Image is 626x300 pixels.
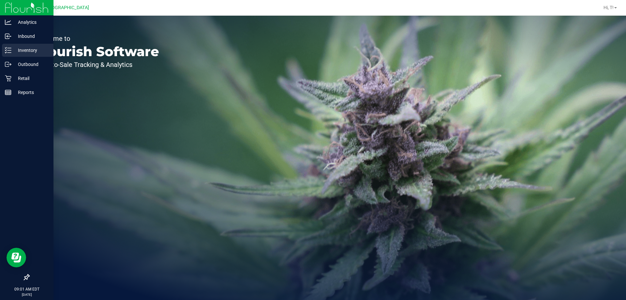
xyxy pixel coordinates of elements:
[35,35,159,42] p: Welcome to
[7,248,26,267] iframe: Resource center
[11,18,51,26] p: Analytics
[11,60,51,68] p: Outbound
[5,75,11,82] inline-svg: Retail
[5,19,11,25] inline-svg: Analytics
[44,5,89,10] span: [GEOGRAPHIC_DATA]
[35,45,159,58] p: Flourish Software
[5,89,11,96] inline-svg: Reports
[5,33,11,39] inline-svg: Inbound
[5,47,11,54] inline-svg: Inventory
[5,61,11,68] inline-svg: Outbound
[11,88,51,96] p: Reports
[3,292,51,297] p: [DATE]
[35,61,159,68] p: Seed-to-Sale Tracking & Analytics
[11,46,51,54] p: Inventory
[604,5,614,10] span: Hi, T!
[11,32,51,40] p: Inbound
[3,286,51,292] p: 09:01 AM EDT
[11,74,51,82] p: Retail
